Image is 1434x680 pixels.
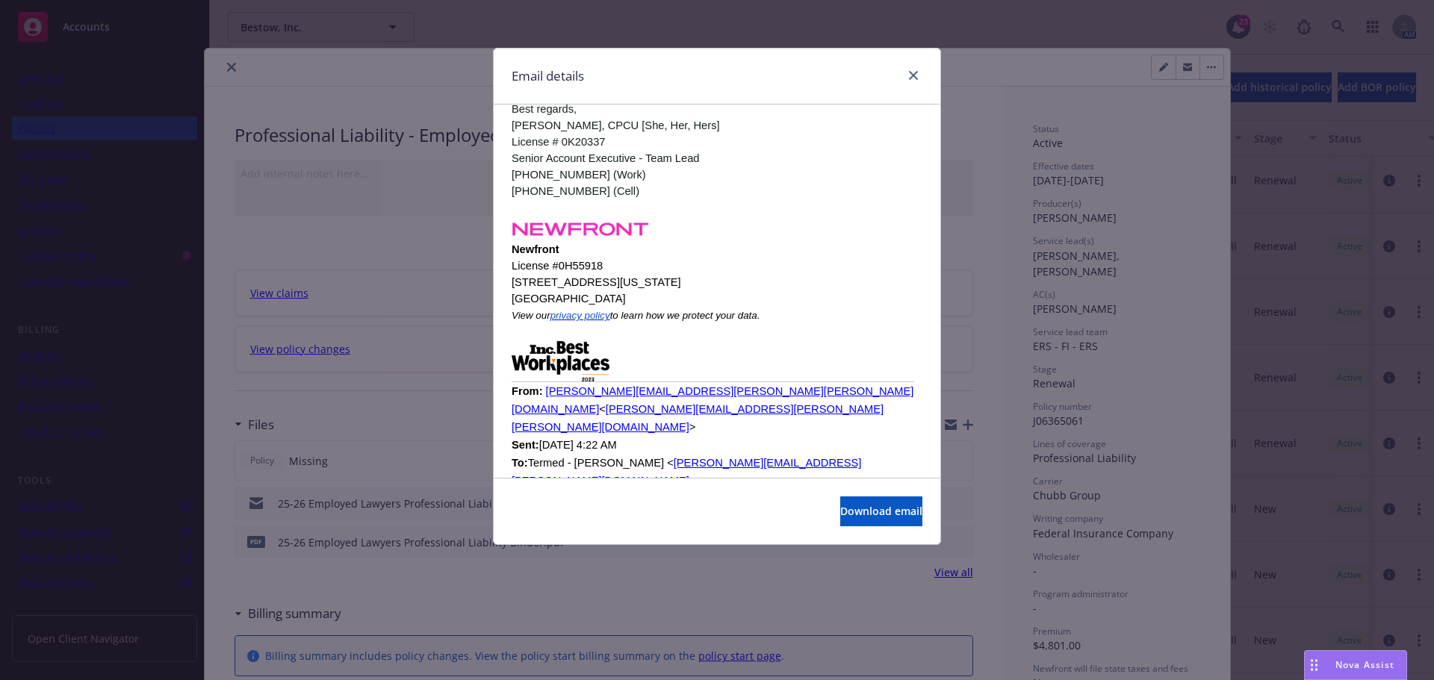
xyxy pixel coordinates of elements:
div: Drag to move [1305,651,1323,679]
button: Nova Assist [1304,650,1407,680]
span: < > [DATE] 4:22 AM Termed - [PERSON_NAME] < > Binder for BESTOW, INC.:Policy J06365061 [512,385,913,505]
button: Download email [840,496,922,526]
span: Nova Assist [1335,658,1394,671]
span: Download email [840,504,922,518]
a: [PERSON_NAME][EMAIL_ADDRESS][PERSON_NAME][DOMAIN_NAME] [512,457,861,487]
b: To: [512,457,528,469]
b: Sent: [512,439,539,451]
